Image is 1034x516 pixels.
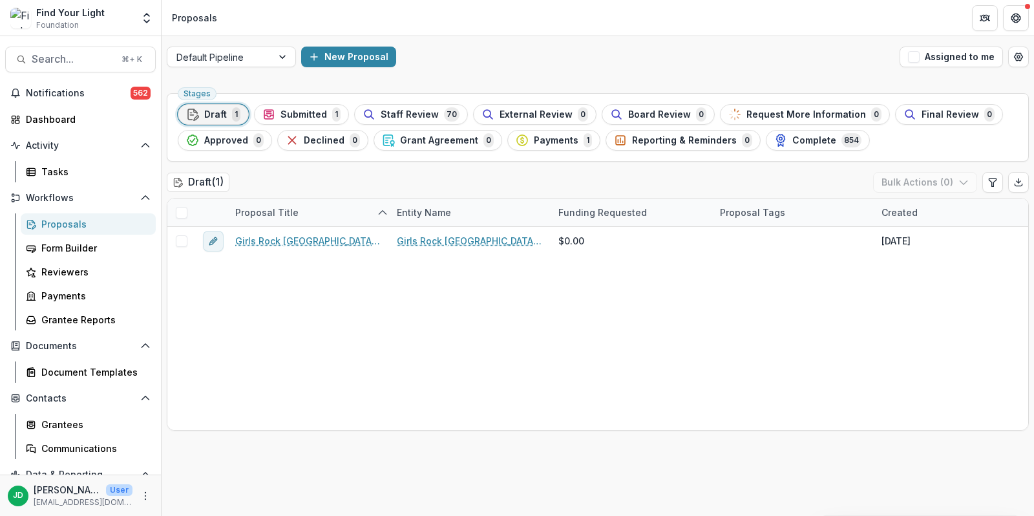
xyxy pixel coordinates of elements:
div: Proposal Title [227,199,389,226]
div: Payments [41,289,145,303]
button: Payments1 [507,130,600,151]
a: Form Builder [21,237,156,259]
a: Dashboard [5,109,156,130]
span: Complete [792,135,836,146]
div: Proposals [41,217,145,231]
div: Grantees [41,418,145,431]
button: Partners [972,5,998,31]
span: Submitted [280,109,327,120]
button: New Proposal [301,47,396,67]
button: Open Documents [5,336,156,356]
div: Funding Requested [551,206,655,219]
button: Notifications562 [5,83,156,103]
span: Request More Information [746,109,866,120]
img: Find Your Light [10,8,31,28]
div: Entity Name [389,206,459,219]
button: More [138,488,153,504]
button: Search... [5,47,156,72]
span: $0.00 [558,234,584,248]
span: 0 [350,133,360,147]
span: 0 [984,107,995,122]
div: Funding Requested [551,199,712,226]
button: Reporting & Reminders0 [606,130,761,151]
span: 0 [871,107,881,122]
button: Grant Agreement0 [374,130,502,151]
nav: breadcrumb [167,8,222,27]
div: Entity Name [389,199,551,226]
button: Open Contacts [5,388,156,409]
span: 0 [253,133,264,147]
a: Girls Rock [GEOGRAPHIC_DATA][PERSON_NAME] - 2025 - Find Your Light Foundation 25/26 RFP Grant App... [235,234,381,248]
a: Grantees [21,414,156,435]
a: Tasks [21,161,156,182]
span: Reporting & Reminders [632,135,737,146]
span: Foundation [36,19,79,31]
span: Search... [32,53,114,65]
button: Bulk Actions (0) [873,172,977,193]
a: Communications [21,438,156,459]
span: Board Review [628,109,691,120]
span: Draft [204,109,227,120]
button: Submitted1 [254,104,349,125]
span: 0 [578,107,588,122]
div: ⌘ + K [119,52,145,67]
span: Notifications [26,88,131,99]
span: 1 [332,107,341,122]
button: Complete854 [766,130,870,151]
button: Approved0 [178,130,272,151]
a: Girls Rock [GEOGRAPHIC_DATA][PERSON_NAME] [397,234,543,248]
button: Edit table settings [982,172,1003,193]
span: 562 [131,87,151,100]
a: Reviewers [21,261,156,283]
button: Open Activity [5,135,156,156]
span: Activity [26,140,135,151]
span: 1 [584,133,592,147]
button: Get Help [1003,5,1029,31]
div: Reviewers [41,265,145,279]
span: Payments [534,135,578,146]
span: 0 [742,133,752,147]
div: Proposal Tags [712,199,874,226]
div: Proposal Title [227,206,306,219]
a: Payments [21,285,156,306]
div: Find Your Light [36,6,105,19]
div: Tasks [41,165,145,178]
button: Request More Information0 [720,104,890,125]
div: Dashboard [26,113,145,126]
button: Declined0 [277,130,368,151]
span: Contacts [26,393,135,404]
span: 0 [483,133,494,147]
div: Communications [41,442,145,455]
span: Staff Review [381,109,439,120]
span: Declined [304,135,344,146]
div: Form Builder [41,241,145,255]
span: Documents [26,341,135,352]
span: Workflows [26,193,135,204]
div: Created [874,206,925,219]
button: Open entity switcher [138,5,156,31]
div: Proposal Tags [712,206,793,219]
button: Open Data & Reporting [5,464,156,485]
span: 854 [841,133,861,147]
button: Export table data [1008,172,1029,193]
button: Board Review0 [602,104,715,125]
p: User [106,484,132,496]
span: Final Review [922,109,979,120]
div: Document Templates [41,365,145,379]
div: Grantee Reports [41,313,145,327]
button: Draft1 [178,104,249,125]
span: Data & Reporting [26,469,135,480]
a: Proposals [21,213,156,235]
span: Grant Agreement [400,135,478,146]
a: Grantee Reports [21,309,156,330]
a: Document Templates [21,361,156,383]
h2: Draft ( 1 ) [167,173,229,191]
button: Open Workflows [5,188,156,208]
span: Approved [204,135,248,146]
span: 70 [444,107,459,122]
p: [EMAIL_ADDRESS][DOMAIN_NAME] [34,497,132,508]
